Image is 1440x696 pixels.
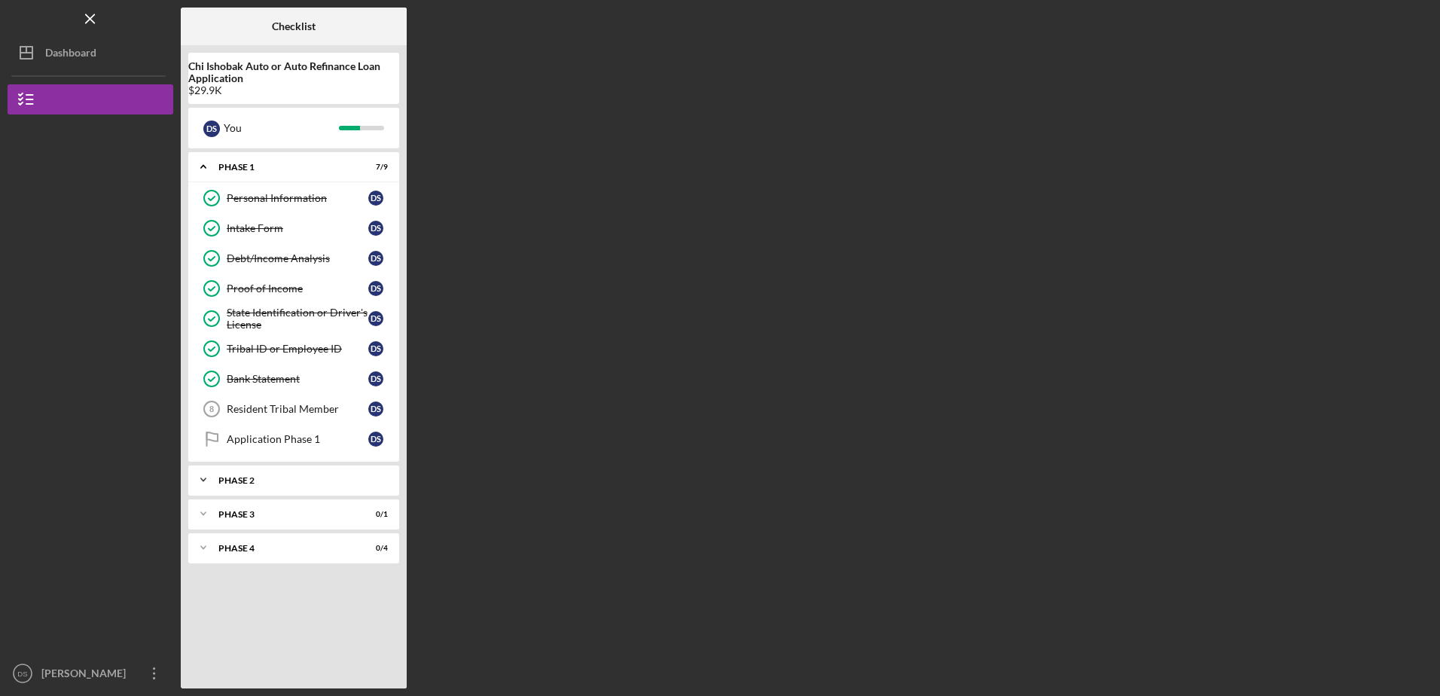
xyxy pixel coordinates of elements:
[196,424,392,454] a: Application Phase 1DS
[218,544,350,553] div: Phase 4
[196,243,392,273] a: Debt/Income AnalysisDS
[227,222,368,234] div: Intake Form
[196,304,392,334] a: State Identification or Driver's LicenseDS
[361,163,388,172] div: 7 / 9
[361,510,388,519] div: 0 / 1
[368,251,383,266] div: D S
[227,252,368,264] div: Debt/Income Analysis
[368,341,383,356] div: D S
[196,364,392,394] a: Bank StatementDS
[368,281,383,296] div: D S
[196,183,392,213] a: Personal InformationDS
[227,192,368,204] div: Personal Information
[368,401,383,417] div: D S
[196,334,392,364] a: Tribal ID or Employee IDDS
[227,343,368,355] div: Tribal ID or Employee ID
[368,311,383,326] div: D S
[17,670,27,678] text: DS
[196,213,392,243] a: Intake FormDS
[218,510,350,519] div: Phase 3
[188,60,399,84] b: Chi Ishobak Auto or Auto Refinance Loan Application
[8,658,173,688] button: DS[PERSON_NAME]
[218,476,380,485] div: Phase 2
[45,38,96,72] div: Dashboard
[368,191,383,206] div: D S
[227,403,368,415] div: Resident Tribal Member
[227,373,368,385] div: Bank Statement
[38,658,136,692] div: [PERSON_NAME]
[368,371,383,386] div: D S
[209,404,214,414] tspan: 8
[227,433,368,445] div: Application Phase 1
[203,121,220,137] div: D S
[224,115,339,141] div: You
[196,273,392,304] a: Proof of IncomeDS
[227,307,368,331] div: State Identification or Driver's License
[361,544,388,553] div: 0 / 4
[368,432,383,447] div: D S
[188,84,399,96] div: $29.9K
[218,163,350,172] div: Phase 1
[272,20,316,32] b: Checklist
[368,221,383,236] div: D S
[8,38,173,68] button: Dashboard
[196,394,392,424] a: 8Resident Tribal MemberDS
[227,282,368,295] div: Proof of Income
